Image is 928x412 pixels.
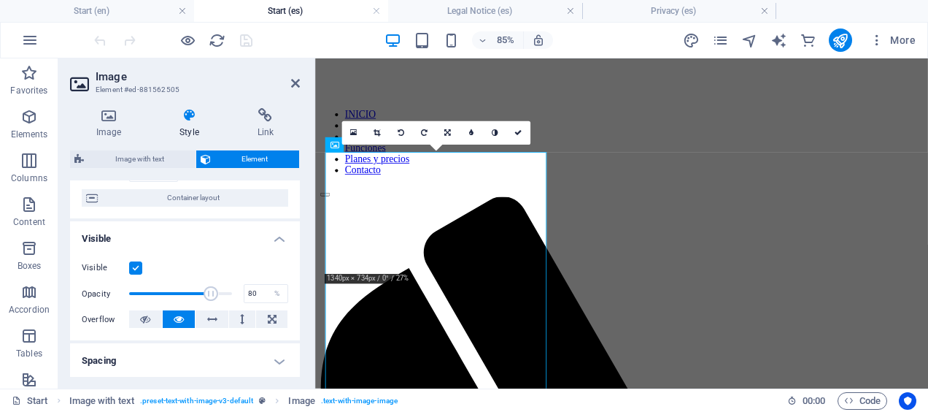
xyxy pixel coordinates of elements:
[16,348,42,359] p: Tables
[770,31,788,49] button: text_generator
[899,392,916,410] button: Usercentrics
[813,395,815,406] span: :
[832,32,848,49] i: Publish
[194,3,388,19] h4: Start (es)
[10,85,47,96] p: Favorites
[88,150,191,168] span: Image with text
[82,311,129,329] label: Overflow
[787,392,826,410] h6: Session time
[365,121,388,145] a: Crop mode
[388,3,582,19] h4: Legal Notice (es)
[494,31,517,49] h6: 85%
[800,32,816,49] i: Commerce
[460,121,483,145] a: Blur
[96,83,271,96] h3: Element #ed-881562505
[70,108,153,139] h4: Image
[70,150,196,168] button: Image with text
[800,31,817,49] button: commerce
[69,392,134,410] span: Click to select. Double-click to edit
[683,31,700,49] button: design
[231,108,300,139] h4: Link
[259,397,266,405] i: This element is a customizable preset
[870,33,916,47] span: More
[288,392,314,410] span: Click to select. Double-click to edit
[412,121,436,145] a: Rotate right 90°
[712,31,730,49] button: pages
[153,108,231,139] h4: Style
[741,31,759,49] button: navigator
[803,392,825,410] span: 00 00
[838,392,887,410] button: Code
[70,221,300,248] h4: Visible
[341,121,365,145] a: Select files from the file manager, stock photos, or upload file(s)
[582,3,776,19] h4: Privacy (es)
[209,32,225,49] i: Reload page
[267,285,287,302] div: %
[9,304,50,316] p: Accordion
[712,32,729,49] i: Pages (Ctrl+Alt+S)
[96,70,300,83] h2: Image
[11,129,48,140] p: Elements
[102,189,284,207] span: Container layout
[140,392,253,410] span: . preset-text-with-image-v3-default
[82,259,129,277] label: Visible
[196,150,300,168] button: Element
[215,150,295,168] span: Element
[70,343,300,378] h4: Spacing
[321,392,398,410] span: . text-with-image-image
[179,31,196,49] button: Click here to leave preview mode and continue editing
[741,32,758,49] i: Navigator
[13,216,45,228] p: Content
[483,121,506,145] a: Greyscale
[829,28,852,52] button: publish
[844,392,881,410] span: Code
[389,121,412,145] a: Rotate left 90°
[18,260,42,272] p: Boxes
[69,392,398,410] nav: breadcrumb
[506,121,530,145] a: Confirm ( Ctrl ⏎ )
[532,34,545,47] i: On resize automatically adjust zoom level to fit chosen device.
[208,31,225,49] button: reload
[683,32,700,49] i: Design (Ctrl+Alt+Y)
[436,121,459,145] a: Change orientation
[82,189,288,207] button: Container layout
[12,392,48,410] a: Click to cancel selection. Double-click to open Pages
[864,28,921,52] button: More
[11,172,47,184] p: Columns
[82,290,129,298] label: Opacity
[472,31,524,49] button: 85%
